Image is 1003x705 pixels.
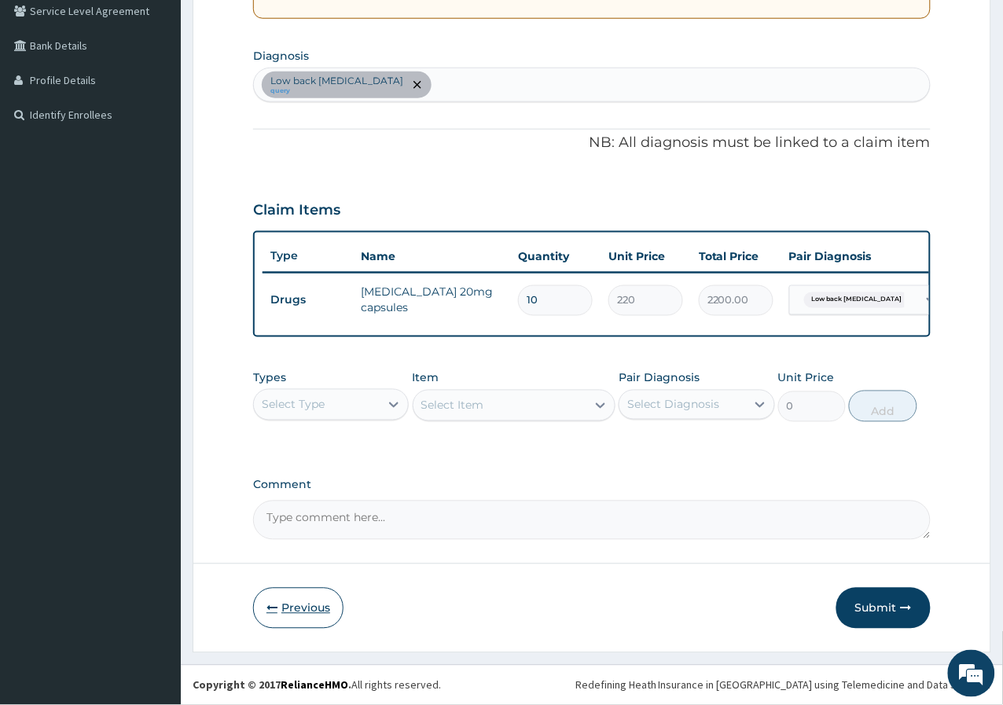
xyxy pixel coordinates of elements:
span: Low back [MEDICAL_DATA] [804,292,910,308]
td: Drugs [263,286,353,315]
button: Submit [836,588,931,629]
p: Low back [MEDICAL_DATA] [270,75,403,87]
label: Pair Diagnosis [619,370,700,386]
strong: Copyright © 2017 . [193,678,351,692]
th: Name [353,241,510,272]
div: Redefining Heath Insurance in [GEOGRAPHIC_DATA] using Telemedicine and Data Science! [575,677,991,693]
button: Add [849,391,917,422]
div: Chat with us now [82,88,264,108]
th: Quantity [510,241,601,272]
td: [MEDICAL_DATA] 20mg capsules [353,277,510,324]
div: Select Diagnosis [627,397,719,413]
div: Minimize live chat window [258,8,296,46]
textarea: Type your message and hit 'Enter' [8,429,299,484]
label: Unit Price [778,370,835,386]
button: Previous [253,588,344,629]
th: Type [263,241,353,270]
p: NB: All diagnosis must be linked to a claim item [253,133,931,153]
small: query [270,87,403,95]
label: Types [253,372,286,385]
div: Select Type [262,397,325,413]
th: Unit Price [601,241,691,272]
a: RelianceHMO [281,678,348,692]
span: We're online! [91,198,217,357]
label: Diagnosis [253,48,309,64]
th: Pair Diagnosis [781,241,954,272]
footer: All rights reserved. [181,665,1003,705]
label: Item [413,370,439,386]
label: Comment [253,479,931,492]
span: remove selection option [410,78,424,92]
th: Total Price [691,241,781,272]
img: d_794563401_company_1708531726252_794563401 [29,79,64,118]
h3: Claim Items [253,202,340,219]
